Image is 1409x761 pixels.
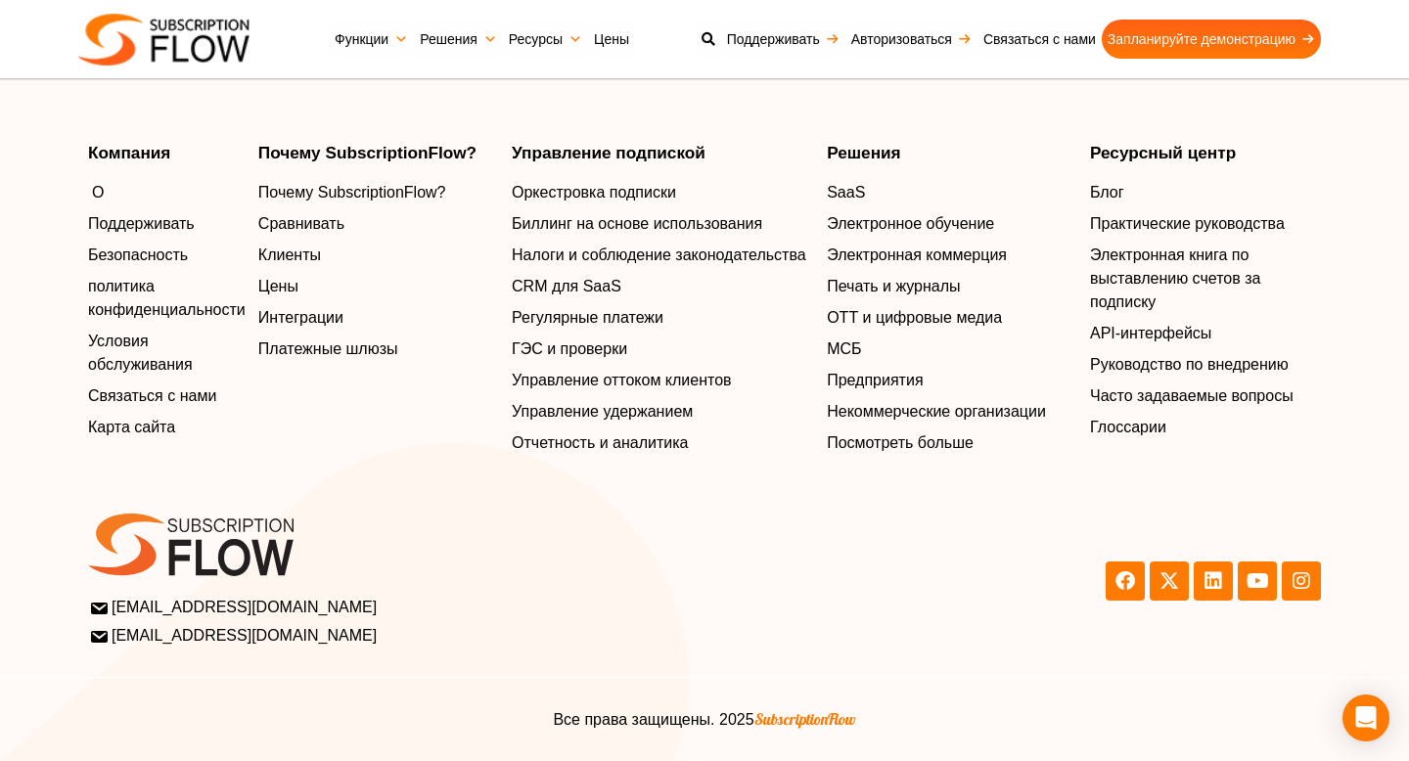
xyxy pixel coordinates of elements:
[88,387,216,404] font: Связаться с нами
[512,246,806,263] font: Налоги и соблюдение законодательства
[1090,184,1124,201] font: Блог
[512,181,807,204] a: Оркестровка подписки
[509,31,563,47] font: Ресурсы
[1102,20,1321,59] a: Запланируйте демонстрацию
[983,31,1096,47] font: Связаться с нами
[512,337,807,361] a: ГЭС и проверки
[258,184,446,201] font: Почему SubscriptionFlow?
[827,143,900,162] font: Решения
[88,333,193,373] font: Условия обслуживания
[258,337,492,361] a: Платежные шлюзы
[827,403,1046,420] font: Некоммерческие организации
[512,431,807,455] a: Отчетность и аналитика
[420,31,477,47] font: Решения
[827,184,865,201] font: SaaS
[827,244,1070,267] a: Электронная коммерция
[512,184,676,201] font: Оркестровка подписки
[92,184,104,201] font: О
[258,306,492,330] a: Интеграции
[88,244,239,267] a: Безопасность
[827,215,994,232] font: Электронное обучение
[827,246,1007,263] font: Электронная коммерция
[88,330,239,377] a: Условия обслуживания
[1090,215,1285,232] font: Практические руководства
[258,246,321,263] font: Клиенты
[1090,246,1260,310] font: Электронная книга по выставлению счетов за подписку
[1090,244,1321,314] a: Электронная книга по выставлению счетов за подписку
[588,20,635,59] a: Цены
[512,143,705,162] font: Управление подпиской
[88,384,239,408] a: Связаться с нами
[977,20,1102,59] a: Связаться с нами
[851,31,952,47] font: Авторизоваться
[88,416,239,439] a: Карта сайта
[827,340,861,357] font: МСБ
[845,20,977,59] a: Авторизоваться
[827,309,1002,326] font: ОТТ и цифровые медиа
[512,306,807,330] a: Регулярные платежи
[1090,353,1321,377] a: Руководство по внедрению
[727,31,820,47] font: Поддерживать
[512,212,807,236] a: Биллинг на основе использования
[1090,356,1289,373] font: Руководство по внедрению
[512,434,688,451] font: Отчетность и аналитика
[88,246,188,263] font: Безопасность
[1090,416,1321,439] a: Глоссарии
[827,306,1070,330] a: ОТТ и цифровые медиа
[88,514,294,576] img: SF-логотип
[512,403,693,420] font: Управление удержанием
[88,275,239,322] a: политика конфиденциальности
[512,369,807,392] a: Управление оттоком клиентов
[1090,387,1294,404] font: Часто задаваемые вопросы
[414,20,503,59] a: Решения
[827,212,1070,236] a: Электронное обучение
[258,340,398,357] font: Платежные шлюзы
[1108,31,1295,47] font: Запланируйте демонстрацию
[553,711,753,728] font: Все права защищены. 2025
[112,599,377,615] font: [EMAIL_ADDRESS][DOMAIN_NAME]
[827,181,1070,204] a: SaaS
[258,143,477,162] font: Почему SubscriptionFlow?
[258,278,298,294] font: Цены
[827,275,1070,298] a: Печать и журналы
[92,596,699,619] a: [EMAIL_ADDRESS][DOMAIN_NAME]
[827,431,1070,455] a: Посмотреть больше
[827,400,1070,424] a: Некоммерческие организации
[1090,181,1321,204] a: Блог
[1090,384,1321,408] a: Часто задаваемые вопросы
[88,181,239,204] a: О
[512,278,621,294] font: CRM для SaaS
[1090,325,1211,341] font: API-интерфейсы
[88,419,175,435] font: Карта сайта
[88,215,195,232] font: Поддерживать
[1090,143,1236,162] font: Ресурсный центр
[512,340,627,357] font: ГЭС и проверки
[1090,212,1321,236] a: Практические руководства
[827,369,1070,392] a: Предприятия
[335,31,388,47] font: Функции
[258,244,492,267] a: Клиенты
[329,20,414,59] a: Функции
[258,215,344,232] font: Сравнивать
[78,14,250,66] img: Подписка
[512,400,807,424] a: Управление удержанием
[258,212,492,236] a: Сравнивать
[503,20,588,59] a: Ресурсы
[827,434,974,451] font: Посмотреть больше
[258,181,492,204] a: Почему SubscriptionFlow?
[258,309,343,326] font: Интеграции
[827,372,923,388] font: Предприятия
[1090,322,1321,345] a: API-интерфейсы
[512,372,732,388] font: Управление оттоком клиентов
[827,337,1070,361] a: МСБ
[512,244,807,267] a: Налоги и соблюдение законодательства
[721,20,845,59] a: Поддерживать
[88,278,246,318] font: политика конфиденциальности
[258,275,492,298] a: Цены
[1342,694,1389,741] div: Открытый Интерком Мессенджер
[512,275,807,298] a: CRM для SaaS
[827,278,960,294] font: Печать и журналы
[112,627,377,644] font: [EMAIL_ADDRESS][DOMAIN_NAME]
[1090,419,1166,435] font: Глоссарии
[88,212,239,236] a: Поддерживать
